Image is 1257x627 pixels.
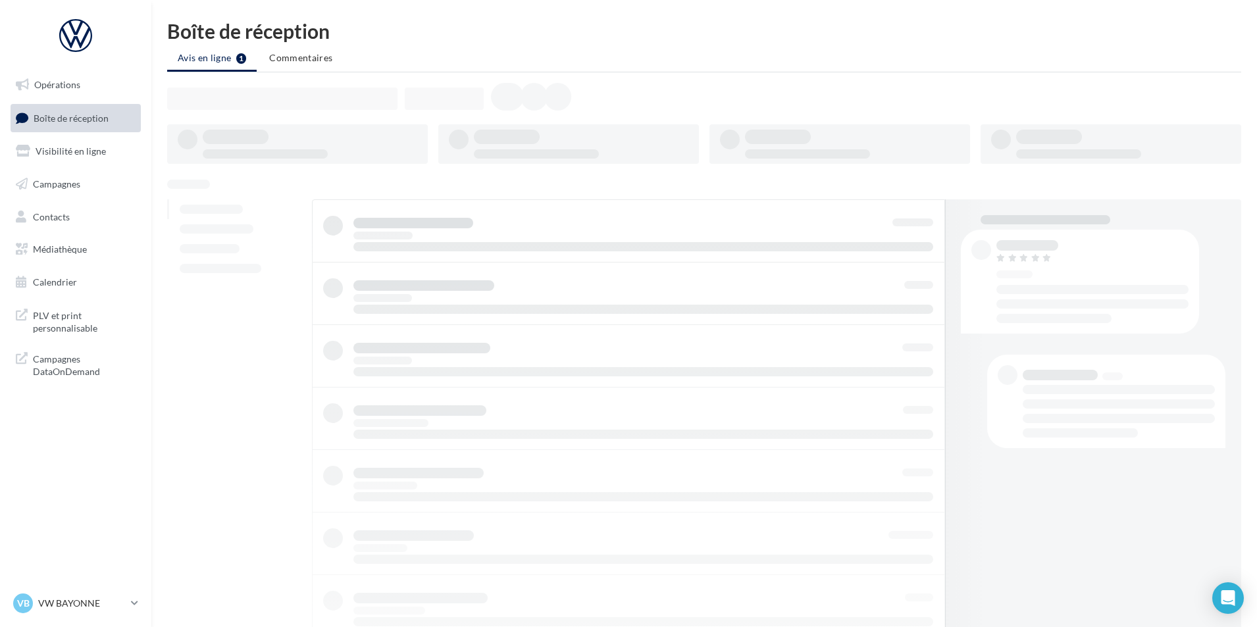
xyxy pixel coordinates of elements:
[33,178,80,189] span: Campagnes
[8,345,143,384] a: Campagnes DataOnDemand
[8,170,143,198] a: Campagnes
[8,138,143,165] a: Visibilité en ligne
[33,276,77,288] span: Calendrier
[17,597,30,610] span: VB
[33,350,136,378] span: Campagnes DataOnDemand
[167,21,1241,41] div: Boîte de réception
[8,301,143,340] a: PLV et print personnalisable
[269,52,332,63] span: Commentaires
[11,591,141,616] a: VB VW BAYONNE
[8,71,143,99] a: Opérations
[33,307,136,335] span: PLV et print personnalisable
[8,104,143,132] a: Boîte de réception
[33,211,70,222] span: Contacts
[38,597,126,610] p: VW BAYONNE
[8,203,143,231] a: Contacts
[8,236,143,263] a: Médiathèque
[36,145,106,157] span: Visibilité en ligne
[33,243,87,255] span: Médiathèque
[8,268,143,296] a: Calendrier
[34,79,80,90] span: Opérations
[1212,582,1244,614] div: Open Intercom Messenger
[34,112,109,123] span: Boîte de réception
